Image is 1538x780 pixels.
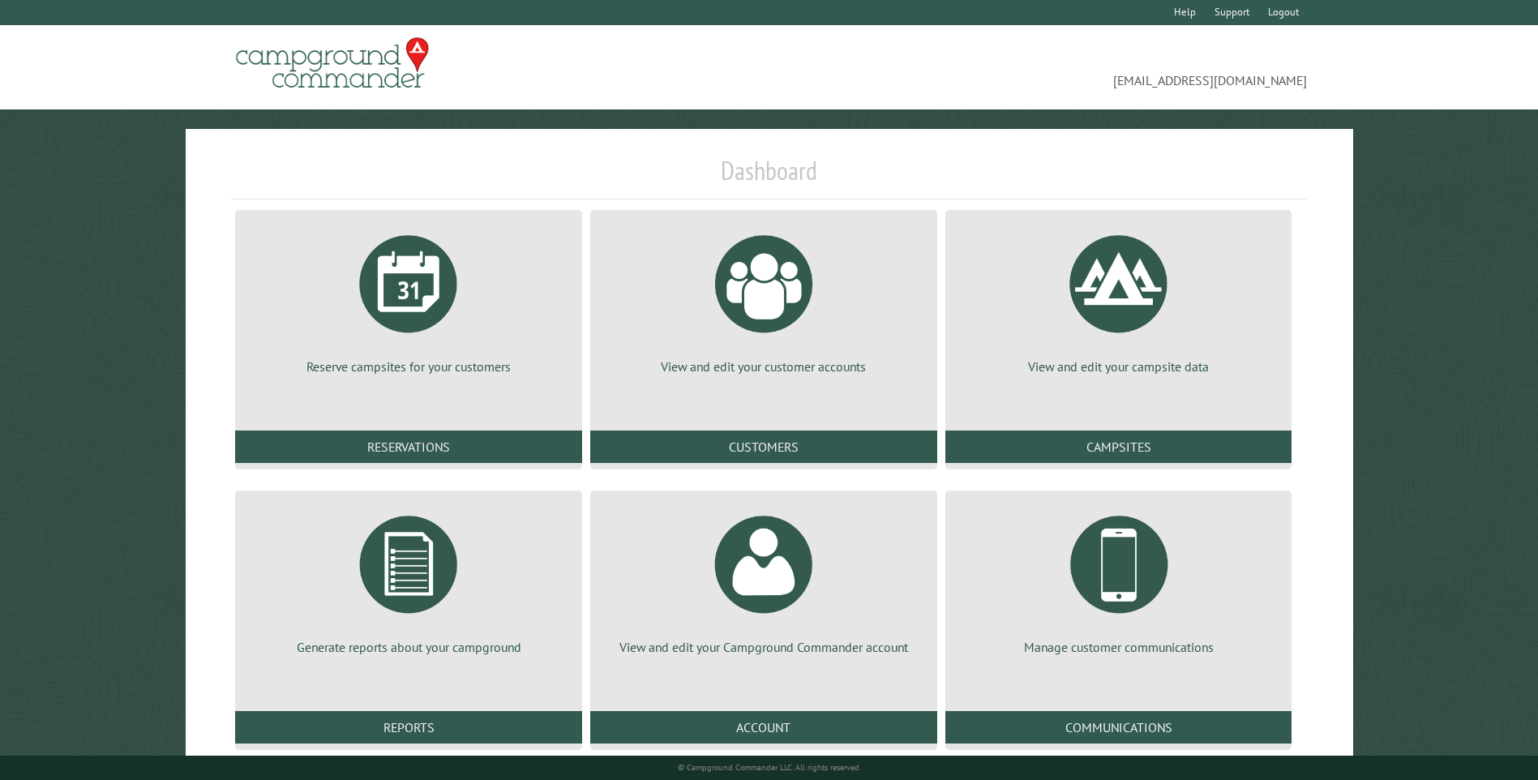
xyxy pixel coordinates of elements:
[255,358,563,375] p: Reserve campsites for your customers
[590,431,937,463] a: Customers
[610,223,918,375] a: View and edit your customer accounts
[231,155,1306,199] h1: Dashboard
[965,358,1273,375] p: View and edit your campsite data
[945,711,1292,744] a: Communications
[590,711,937,744] a: Account
[610,638,918,656] p: View and edit your Campground Commander account
[945,431,1292,463] a: Campsites
[965,638,1273,656] p: Manage customer communications
[255,638,563,656] p: Generate reports about your campground
[678,762,861,773] small: © Campground Commander LLC. All rights reserved.
[965,223,1273,375] a: View and edit your campsite data
[235,711,582,744] a: Reports
[610,358,918,375] p: View and edit your customer accounts
[255,223,563,375] a: Reserve campsites for your customers
[965,504,1273,656] a: Manage customer communications
[255,504,563,656] a: Generate reports about your campground
[769,45,1307,90] span: [EMAIL_ADDRESS][DOMAIN_NAME]
[231,32,434,95] img: Campground Commander
[235,431,582,463] a: Reservations
[610,504,918,656] a: View and edit your Campground Commander account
